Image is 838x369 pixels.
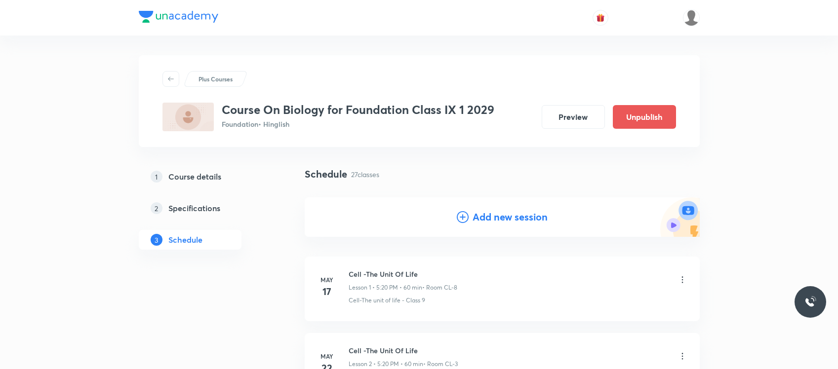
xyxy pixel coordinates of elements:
button: Preview [542,105,605,129]
h3: Course On Biology for Foundation Class IX 1 2029 [222,103,494,117]
img: Company Logo [139,11,218,23]
img: ttu [804,296,816,308]
h4: Schedule [305,167,347,182]
p: • Room CL-3 [423,360,458,369]
img: Add [660,197,700,237]
h5: Course details [168,171,221,183]
p: Foundation • Hinglish [222,119,494,129]
a: Company Logo [139,11,218,25]
h4: Add new session [473,210,548,224]
h5: Specifications [168,202,220,214]
p: 3 [151,234,162,246]
p: 27 classes [351,169,379,180]
img: 15B4AEEE-6FD9-4EFE-9752-F4921BCEC6F9_plus.png [162,103,214,131]
img: Dipti [683,9,700,26]
h6: Cell -The Unit Of Life [349,345,458,356]
p: Lesson 2 • 5:20 PM • 60 min [349,360,423,369]
h6: Cell -The Unit Of Life [349,269,457,279]
h4: 17 [317,284,337,299]
img: avatar [596,13,605,22]
h5: Schedule [168,234,202,246]
p: Lesson 1 • 5:20 PM • 60 min [349,283,422,292]
p: 1 [151,171,162,183]
h6: May [317,275,337,284]
p: Cell-The unit of life - Class 9 [349,296,425,305]
p: Plus Courses [199,74,233,83]
a: 2Specifications [139,198,273,218]
button: Unpublish [613,105,676,129]
button: avatar [593,10,608,26]
a: 1Course details [139,167,273,186]
p: 2 [151,202,162,214]
h6: May [317,352,337,361]
p: • Room CL-8 [422,283,457,292]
